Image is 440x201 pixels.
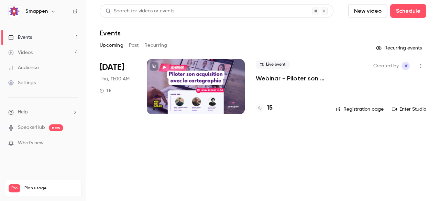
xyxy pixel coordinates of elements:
[100,40,123,51] button: Upcoming
[24,186,77,191] span: Plan usage
[8,79,36,86] div: Settings
[18,124,45,131] a: SpeakerHub
[256,103,273,113] a: 15
[18,139,44,147] span: What's new
[69,140,78,146] iframe: Noticeable Trigger
[392,106,426,113] a: Enter Studio
[129,40,139,51] button: Past
[256,60,290,69] span: Live event
[348,4,387,18] button: New video
[8,34,32,41] div: Events
[8,49,33,56] div: Videos
[100,59,136,114] div: Sep 25 Thu, 11:00 AM (Europe/Paris)
[100,29,121,37] h1: Events
[404,62,408,70] span: JF
[256,74,325,82] a: Webinar - Piloter son acquisition avec la cartographie
[8,64,39,71] div: Audience
[390,4,426,18] button: Schedule
[267,103,273,113] h4: 15
[9,6,20,17] img: Smappen
[8,109,78,116] li: help-dropdown-opener
[9,184,20,192] span: Pro
[100,76,130,82] span: Thu, 11:00 AM
[144,40,167,51] button: Recurring
[100,88,111,93] div: 1 h
[373,62,399,70] span: Created by
[25,8,48,15] h6: Smappen
[373,43,426,54] button: Recurring events
[18,109,28,116] span: Help
[100,62,124,73] span: [DATE]
[106,8,174,15] div: Search for videos or events
[336,106,384,113] a: Registration page
[49,124,63,131] span: new
[401,62,410,70] span: Julie FAVRE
